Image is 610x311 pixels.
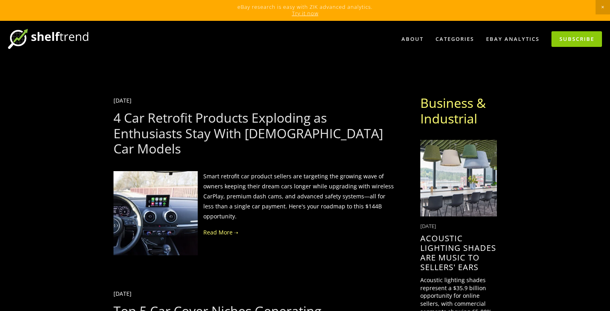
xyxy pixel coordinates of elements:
a: [DATE] [113,290,132,297]
a: Business & Industrial [420,94,489,127]
img: Acoustic Lighting Shades Are Music to Sellers' Ears [420,140,497,216]
a: 4 Car Retrofit Products Exploding as Enthusiasts Stay With [DEMOGRAPHIC_DATA] Car Models [113,109,383,157]
a: About [396,32,429,46]
a: [DATE] [113,97,132,104]
time: [DATE] [420,222,436,230]
p: Smart retrofit car product sellers are targeting the growing wave of owners keeping their dream c... [113,171,395,222]
div: Categories [430,32,479,46]
a: Subscribe [551,31,602,47]
a: Acoustic Lighting Shades Are Music to Sellers' Ears [420,233,496,273]
a: eBay Analytics [481,32,545,46]
a: Try it now [292,10,318,17]
img: ShelfTrend [8,29,88,49]
img: 4 Car Retrofit Products Exploding as Enthusiasts Stay With 8+ Year Old Car Models [113,171,198,255]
